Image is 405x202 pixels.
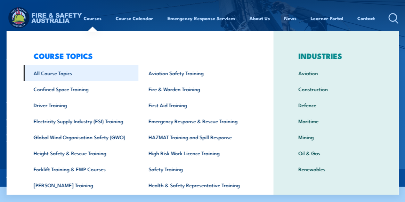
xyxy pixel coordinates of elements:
a: Contact [357,11,375,26]
a: About Us [249,11,270,26]
a: Learner Portal [311,11,343,26]
a: Defence [288,97,384,113]
a: Emergency Response & Rescue Training [138,113,253,129]
h3: INDUSTRIES [288,51,384,60]
a: Emergency Response Services [167,11,235,26]
a: All Course Topics [23,65,138,81]
a: Renewables [288,161,384,177]
a: Electricity Supply Industry (ESI) Training [23,113,138,129]
a: Driver Training [23,97,138,113]
a: Forklift Training & EWP Courses [23,161,138,177]
a: Course Calendar [116,11,153,26]
a: News [284,11,296,26]
a: Aviation Safety Training [138,65,253,81]
a: Mining [288,129,384,145]
a: First Aid Training [138,97,253,113]
a: Safety Training [138,161,253,177]
a: Construction [288,81,384,97]
a: Global Wind Organisation Safety (GWO) [23,129,138,145]
a: Courses [84,11,101,26]
a: [PERSON_NAME] Training [23,177,138,193]
h3: COURSE TOPICS [23,51,253,60]
a: Oil & Gas [288,145,384,161]
a: Height Safety & Rescue Training [23,145,138,161]
a: HAZMAT Training and Spill Response [138,129,253,145]
a: Health & Safety Representative Training [138,177,253,193]
a: Maritime [288,113,384,129]
a: Confined Space Training [23,81,138,97]
a: Aviation [288,65,384,81]
a: Fire & Warden Training [138,81,253,97]
a: High Risk Work Licence Training [138,145,253,161]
